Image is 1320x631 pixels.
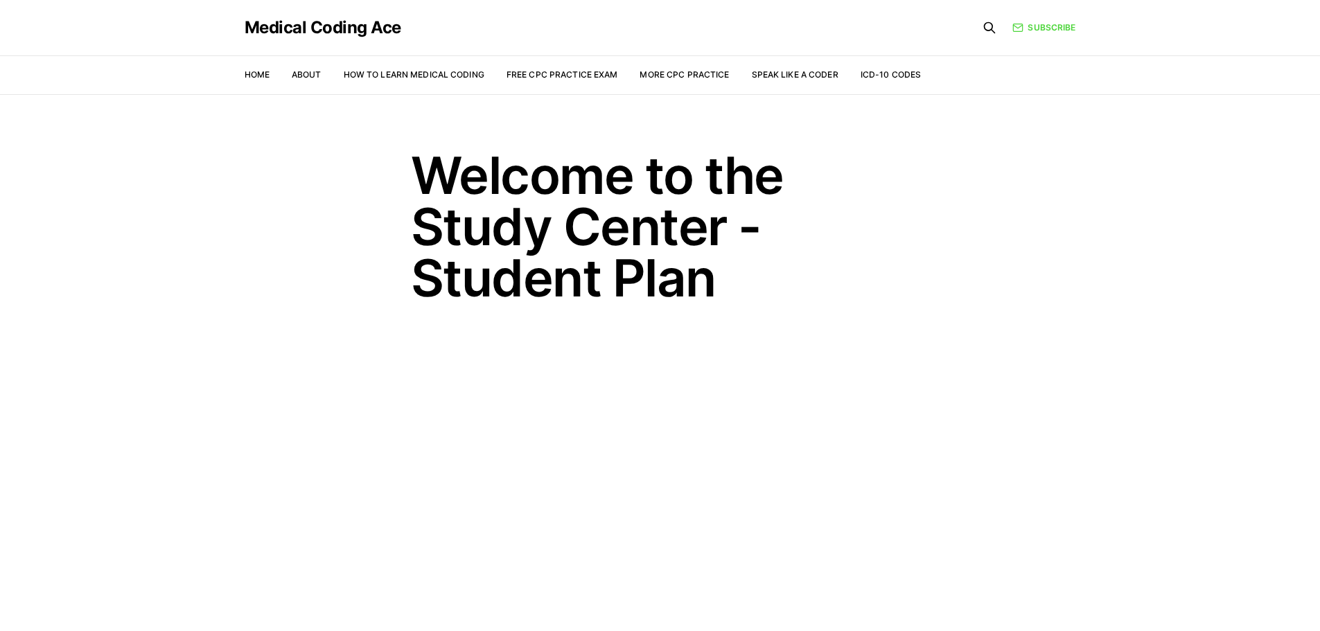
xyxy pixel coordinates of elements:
[411,150,910,303] h1: Welcome to the Study Center - Student Plan
[861,69,921,80] a: ICD-10 Codes
[1012,21,1075,34] a: Subscribe
[344,69,484,80] a: How to Learn Medical Coding
[245,69,270,80] a: Home
[292,69,322,80] a: About
[752,69,838,80] a: Speak Like a Coder
[640,69,729,80] a: More CPC Practice
[507,69,618,80] a: Free CPC Practice Exam
[245,19,401,36] a: Medical Coding Ace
